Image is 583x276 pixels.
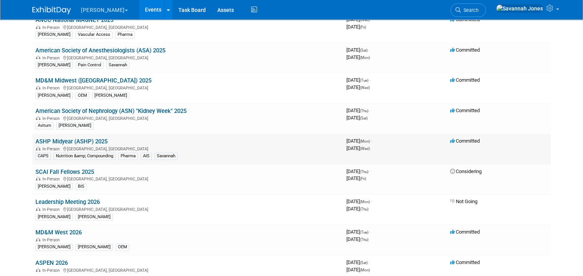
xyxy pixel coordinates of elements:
[42,177,62,182] span: In-Person
[346,108,371,113] span: [DATE]
[346,168,371,174] span: [DATE]
[35,206,340,212] div: [GEOGRAPHIC_DATA], [GEOGRAPHIC_DATA]
[116,244,129,251] div: OEM
[371,17,372,22] span: -
[346,229,371,235] span: [DATE]
[42,237,62,242] span: In-Person
[35,84,340,91] div: [GEOGRAPHIC_DATA], [GEOGRAPHIC_DATA]
[42,268,62,273] span: In-Person
[360,86,370,90] span: (Wed)
[106,62,129,69] div: Savannah
[360,48,368,52] span: (Sat)
[76,244,113,251] div: [PERSON_NAME]
[35,259,68,266] a: ASPEN 2026
[36,268,40,272] img: In-Person Event
[35,267,340,273] div: [GEOGRAPHIC_DATA], [GEOGRAPHIC_DATA]
[35,244,73,251] div: [PERSON_NAME]
[118,153,138,160] div: Pharma
[360,170,368,174] span: (Thu)
[346,54,370,60] span: [DATE]
[36,237,40,241] img: In-Person Event
[360,261,368,265] span: (Sat)
[360,18,370,22] span: (Wed)
[36,207,40,211] img: In-Person Event
[35,183,73,190] div: [PERSON_NAME]
[360,237,368,242] span: (Thu)
[32,7,71,14] img: ExhibitDay
[346,138,372,144] span: [DATE]
[450,168,482,174] span: Considering
[76,183,87,190] div: BIS
[36,116,40,120] img: In-Person Event
[450,259,480,265] span: Committed
[35,199,100,205] a: Leadership Meeting 2026
[36,177,40,180] img: In-Person Event
[370,108,371,113] span: -
[450,77,480,83] span: Committed
[450,138,480,144] span: Committed
[360,109,368,113] span: (Thu)
[35,115,340,121] div: [GEOGRAPHIC_DATA], [GEOGRAPHIC_DATA]
[35,153,51,160] div: CAPS
[450,108,480,113] span: Committed
[346,236,368,242] span: [DATE]
[346,145,370,151] span: [DATE]
[35,24,340,30] div: [GEOGRAPHIC_DATA], [GEOGRAPHIC_DATA]
[346,206,368,212] span: [DATE]
[450,47,480,53] span: Committed
[35,122,54,129] div: Avitum
[35,92,73,99] div: [PERSON_NAME]
[360,25,366,29] span: (Fri)
[36,86,40,89] img: In-Person Event
[115,31,135,38] div: Pharma
[35,168,94,175] a: SCAI Fall Fellows 2025
[42,116,62,121] span: In-Person
[35,62,73,69] div: [PERSON_NAME]
[35,77,151,84] a: MD&M Midwest ([GEOGRAPHIC_DATA]) 2025
[450,229,480,235] span: Committed
[360,56,370,60] span: (Mon)
[346,77,371,83] span: [DATE]
[35,145,340,151] div: [GEOGRAPHIC_DATA], [GEOGRAPHIC_DATA]
[35,47,165,54] a: American Society of Anesthesiologists (ASA) 2025
[360,146,370,151] span: (Wed)
[76,214,113,220] div: [PERSON_NAME]
[35,31,73,38] div: [PERSON_NAME]
[141,153,152,160] div: AIS
[360,200,370,204] span: (Mon)
[36,146,40,150] img: In-Person Event
[360,139,370,143] span: (Mon)
[92,92,129,99] div: [PERSON_NAME]
[35,138,108,145] a: ASHP Midyear (ASHP) 2025
[42,56,62,61] span: In-Person
[36,56,40,59] img: In-Person Event
[346,115,368,121] span: [DATE]
[346,47,370,53] span: [DATE]
[76,92,89,99] div: OEM
[369,259,370,265] span: -
[450,17,480,22] span: Committed
[370,77,371,83] span: -
[369,47,370,53] span: -
[461,7,479,13] span: Search
[42,86,62,91] span: In-Person
[346,24,366,30] span: [DATE]
[35,17,113,24] a: ANCC National MAGNET 2025
[360,230,368,234] span: (Tue)
[371,199,372,204] span: -
[360,116,368,120] span: (Sat)
[42,146,62,151] span: In-Person
[56,122,94,129] div: [PERSON_NAME]
[35,175,340,182] div: [GEOGRAPHIC_DATA], [GEOGRAPHIC_DATA]
[76,62,104,69] div: Pain Control
[370,168,371,174] span: -
[346,175,366,181] span: [DATE]
[35,108,186,114] a: American Society of Nephrology (ASN) "Kidney Week" 2025
[42,207,62,212] span: In-Person
[35,229,82,236] a: MD&M West 2026
[35,214,73,220] div: [PERSON_NAME]
[35,54,340,61] div: [GEOGRAPHIC_DATA], [GEOGRAPHIC_DATA]
[155,153,178,160] div: Savannah
[370,229,371,235] span: -
[450,199,477,204] span: Not Going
